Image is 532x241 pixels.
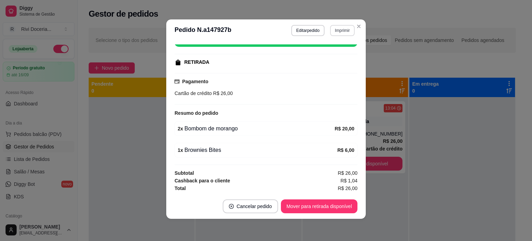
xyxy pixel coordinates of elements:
button: Close [353,21,364,32]
div: Bombom de morango [178,124,335,133]
strong: 2 x [178,126,183,131]
button: Imprimir [330,25,355,36]
div: RETIRADA [184,59,209,66]
strong: Resumo do pedido [175,110,218,116]
strong: Total [175,186,186,191]
strong: Cashback para o cliente [175,178,230,183]
span: R$ 26,00 [338,169,357,177]
span: R$ 26,00 [338,184,357,192]
strong: R$ 6,00 [337,147,354,153]
strong: R$ 20,00 [335,126,354,131]
button: Editarpedido [291,25,324,36]
span: credit-card [175,79,179,84]
strong: Subtotal [175,170,194,176]
button: close-circleCancelar pedido [223,199,278,213]
button: Mover para retirada disponível [281,199,357,213]
div: Brownies Bites [178,146,337,154]
span: close-circle [229,204,234,209]
strong: 1 x [178,147,183,153]
span: R$ 1,04 [340,177,357,184]
strong: Pagamento [182,79,208,84]
span: R$ 26,00 [212,91,233,96]
span: Cartão de crédito [175,91,212,96]
h3: Pedido N. a147927b [175,25,231,36]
